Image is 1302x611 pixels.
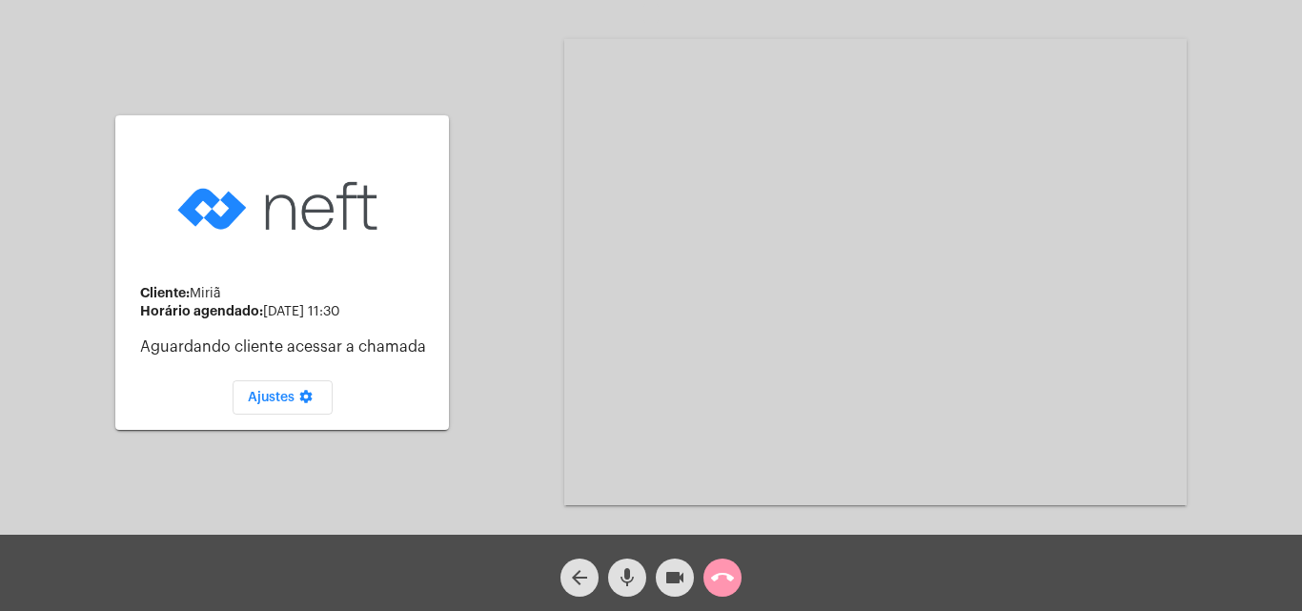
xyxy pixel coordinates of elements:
mat-icon: mic [616,566,639,589]
button: Ajustes [233,380,333,415]
mat-icon: settings [295,389,317,412]
strong: Cliente: [140,286,190,299]
strong: Horário agendado: [140,304,263,317]
span: Ajustes [248,391,317,404]
mat-icon: videocam [663,566,686,589]
img: logo-neft-novo-2.png [173,152,392,261]
div: [DATE] 11:30 [140,304,434,319]
mat-icon: arrow_back [568,566,591,589]
div: Miriã [140,286,434,301]
mat-icon: call_end [711,566,734,589]
p: Aguardando cliente acessar a chamada [140,338,434,356]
